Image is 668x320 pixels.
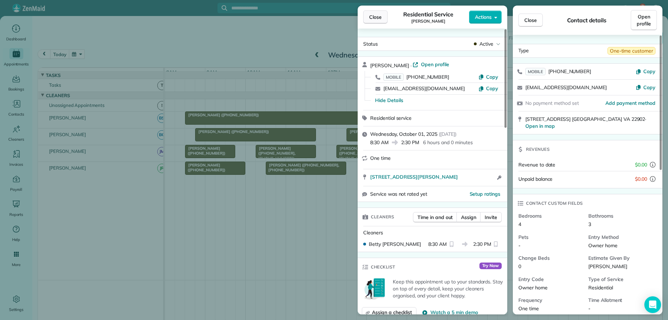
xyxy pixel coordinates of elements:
span: Service was not rated yet [370,190,427,198]
span: Active [479,40,493,47]
span: Wednesday, October 01, 2025 [370,131,437,137]
span: 2:30 PM [401,139,419,146]
a: Open in map [525,123,555,129]
span: MOBILE [525,68,546,75]
span: [PERSON_NAME] [588,263,627,270]
span: Owner home [588,242,618,249]
span: 0 [518,263,521,270]
a: Open profile [413,61,449,68]
a: MOBILE[PHONE_NUMBER] [525,68,591,75]
span: Cleaners [363,229,383,236]
a: Open profile [631,10,657,30]
span: Pets [518,234,583,241]
span: Bedrooms [518,212,583,219]
span: Close [524,17,537,24]
button: Time in and out [413,212,457,223]
button: Close [518,14,543,27]
span: Unpaid balance [518,175,552,182]
span: Copy [486,74,498,80]
span: Open profile [421,61,449,68]
button: Hide Details [375,97,403,104]
span: MOBILE [383,73,404,81]
span: Revenue to date [518,162,555,168]
span: [PHONE_NUMBER] [406,74,449,80]
span: · [409,63,413,68]
span: Estimate Given By [588,255,653,262]
span: 8:30 AM [370,139,389,146]
span: Copy [643,84,655,91]
span: [STREET_ADDRESS] [GEOGRAPHIC_DATA] VA 22902 · [525,116,646,130]
span: Bathrooms [588,212,653,219]
div: Open Intercom Messenger [644,296,661,313]
span: Open profile [637,13,651,27]
span: 4 [518,221,521,227]
a: [EMAIL_ADDRESS][DOMAIN_NAME] [525,84,607,91]
span: Residential [588,284,613,291]
span: [STREET_ADDRESS][PERSON_NAME] [370,173,458,180]
span: Invite [485,214,497,221]
button: Setup ratings [470,190,501,197]
span: One-time customer [607,47,655,55]
a: Add payment method [605,100,655,107]
span: Change Beds [518,255,583,262]
span: ( [DATE] ) [439,131,456,137]
span: Residential service [370,115,412,121]
span: $0.00 [635,161,647,168]
span: Copy [486,85,498,92]
span: [PHONE_NUMBER] [548,68,591,75]
button: Invite [480,212,502,223]
span: One time [370,155,391,161]
span: Residential Service [403,10,453,18]
button: Copy [478,73,498,80]
button: Assign a checklist [362,307,416,318]
span: [PERSON_NAME] [411,18,445,24]
span: Frequency [518,297,583,304]
span: Try Now [479,263,502,270]
span: - [588,305,590,312]
p: Keep this appointment up to your standards. Stay on top of every detail, keep your cleaners organ... [393,278,503,299]
span: Watch a 5 min demo [430,309,478,316]
span: Checklist [371,264,395,271]
p: 6 hours and 0 minutes [423,139,472,146]
span: Entry Code [518,276,583,283]
button: Close [363,10,388,24]
span: Time in and out [417,214,453,221]
a: MOBILE[PHONE_NUMBER] [383,73,449,80]
span: Type [518,47,529,55]
button: Watch a 5 min demo [422,309,478,316]
span: Assign [461,214,476,221]
span: 2:30 PM [473,241,491,248]
span: Status [363,41,378,47]
span: Close [369,14,382,21]
button: Open access information [495,173,503,182]
span: Betty [PERSON_NAME] [369,241,421,248]
span: [PERSON_NAME] [370,62,409,69]
span: One time [518,305,539,312]
span: Contact details [567,16,606,24]
span: 8:30 AM [428,241,447,248]
span: Owner home [518,284,548,291]
a: [EMAIL_ADDRESS][DOMAIN_NAME] [383,85,465,92]
span: $0.00 [635,175,647,182]
span: Time Allotment [588,297,653,304]
span: Copy [643,68,655,75]
button: Assign [456,212,481,223]
span: - [518,242,520,249]
span: Revenues [526,146,550,153]
span: Actions [475,14,492,21]
a: [STREET_ADDRESS][PERSON_NAME] [370,173,495,180]
span: Assign a checklist [372,309,412,316]
button: Copy [636,84,655,91]
button: Copy [478,85,498,92]
span: Cleaners [371,213,394,220]
button: Copy [636,68,655,75]
span: Type of Service [588,276,653,283]
span: Entry Method [588,234,653,241]
span: Contact custom fields [526,200,583,207]
span: No payment method set [525,100,579,106]
span: Setup ratings [470,191,501,197]
span: 3 [588,221,591,227]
